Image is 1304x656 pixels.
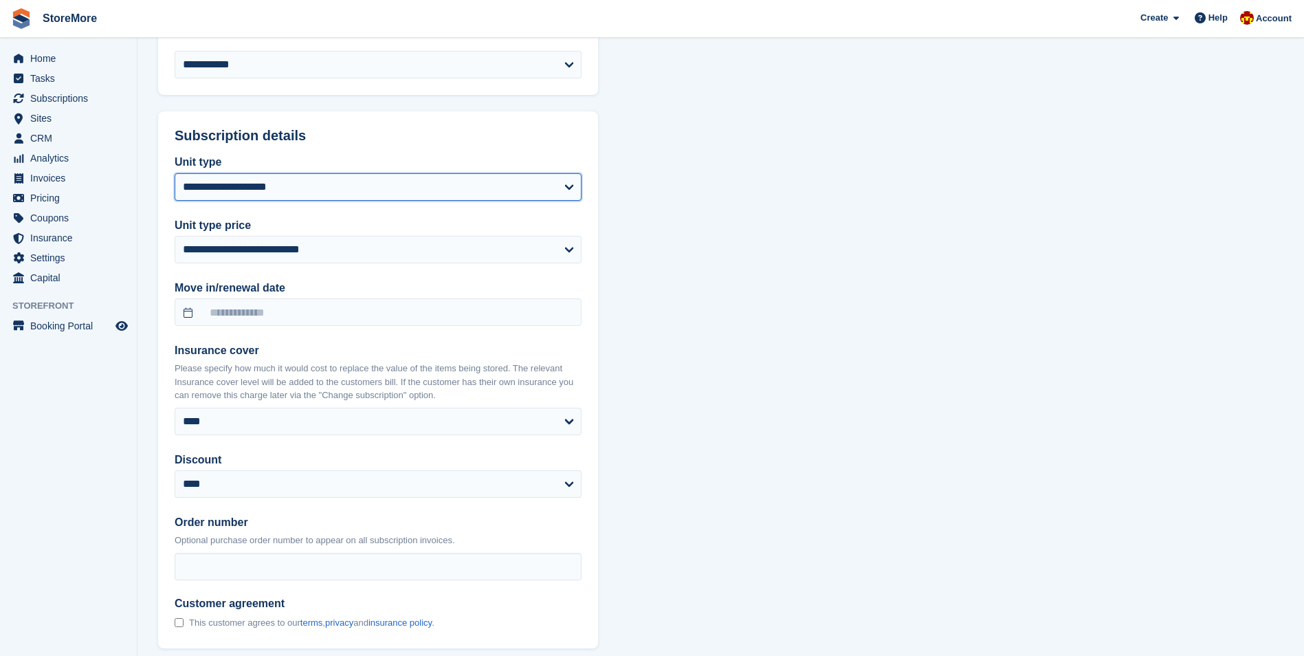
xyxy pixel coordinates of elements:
a: menu [7,268,130,287]
span: Sites [30,109,113,128]
a: menu [7,149,130,168]
span: Home [30,49,113,68]
span: Pricing [30,188,113,208]
p: Optional purchase order number to appear on all subscription invoices. [175,534,582,547]
span: Invoices [30,168,113,188]
a: menu [7,228,130,248]
span: Analytics [30,149,113,168]
a: Preview store [113,318,130,334]
a: privacy [325,617,353,628]
p: Please specify how much it would cost to replace the value of the items being stored. The relevan... [175,362,582,402]
a: menu [7,168,130,188]
a: StoreMore [37,7,102,30]
span: Settings [30,248,113,267]
label: Insurance cover [175,342,582,359]
input: Customer agreement This customer agrees to ourterms,privacyandinsurance policy. [175,618,184,627]
a: menu [7,248,130,267]
label: Discount [175,452,582,468]
span: Subscriptions [30,89,113,108]
span: Insurance [30,228,113,248]
a: menu [7,49,130,68]
span: CRM [30,129,113,148]
a: menu [7,129,130,148]
span: Help [1208,11,1228,25]
label: Order number [175,514,582,531]
label: Unit type [175,154,582,171]
a: menu [7,69,130,88]
span: Customer agreement [175,597,434,611]
span: Account [1256,12,1292,25]
span: Tasks [30,69,113,88]
label: Unit type price [175,217,582,234]
a: menu [7,89,130,108]
h2: Subscription details [175,128,582,144]
span: Storefront [12,299,137,313]
a: terms [300,617,323,628]
span: This customer agrees to our , and . [189,617,434,628]
span: Capital [30,268,113,287]
img: Store More Team [1240,11,1254,25]
a: menu [7,109,130,128]
a: menu [7,208,130,228]
a: menu [7,188,130,208]
span: Create [1140,11,1168,25]
a: menu [7,316,130,336]
span: Booking Portal [30,316,113,336]
span: Coupons [30,208,113,228]
a: insurance policy [368,617,432,628]
img: stora-icon-8386f47178a22dfd0bd8f6a31ec36ba5ce8667c1dd55bd0f319d3a0aa187defe.svg [11,8,32,29]
label: Move in/renewal date [175,280,582,296]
